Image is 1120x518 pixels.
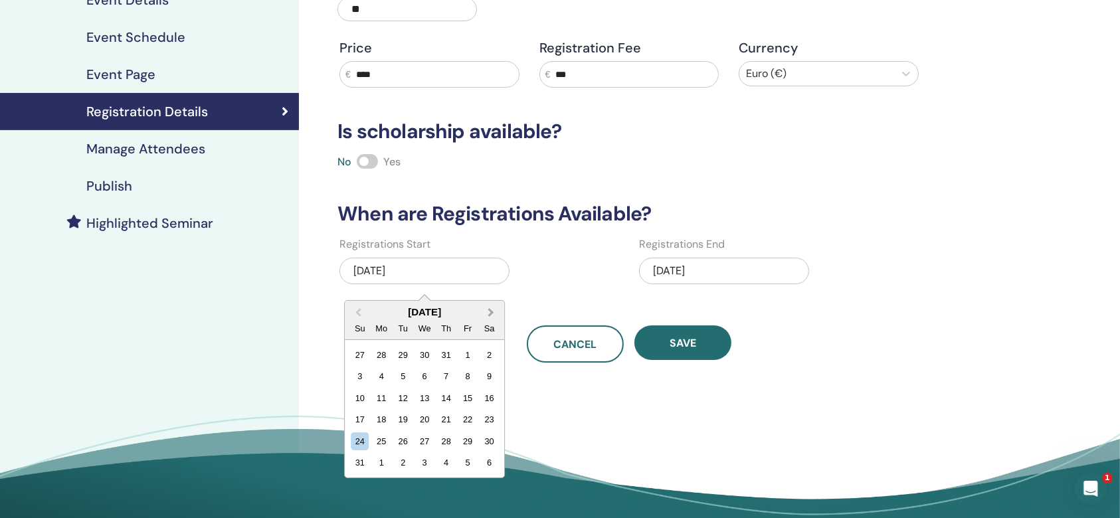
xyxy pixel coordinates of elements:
[339,40,519,56] h4: Price
[459,432,477,450] div: Choose Friday, August 29th, 2025
[480,319,498,337] div: Sa
[344,300,505,478] div: Choose Date
[394,367,412,385] div: Choose Tuesday, August 5th, 2025
[373,410,391,428] div: Choose Monday, August 18th, 2025
[670,336,696,350] span: Save
[437,319,455,337] div: Th
[383,155,401,169] span: Yes
[351,367,369,385] div: Choose Sunday, August 3rd, 2025
[416,432,434,450] div: Choose Wednesday, August 27th, 2025
[86,29,185,45] h4: Event Schedule
[345,306,504,317] div: [DATE]
[351,389,369,407] div: Choose Sunday, August 10th, 2025
[553,337,597,351] span: Cancel
[482,302,503,323] button: Next Month
[437,454,455,472] div: Choose Thursday, September 4th, 2025
[351,319,369,337] div: Su
[634,325,731,360] button: Save
[416,389,434,407] div: Choose Wednesday, August 13th, 2025
[86,104,208,120] h4: Registration Details
[437,432,455,450] div: Choose Thursday, August 28th, 2025
[394,454,412,472] div: Choose Tuesday, September 2nd, 2025
[373,389,391,407] div: Choose Monday, August 11th, 2025
[349,344,500,474] div: Month August, 2025
[394,432,412,450] div: Choose Tuesday, August 26th, 2025
[459,367,477,385] div: Choose Friday, August 8th, 2025
[480,432,498,450] div: Choose Saturday, August 30th, 2025
[1102,473,1113,483] span: 1
[373,367,391,385] div: Choose Monday, August 4th, 2025
[527,325,624,363] a: Cancel
[86,66,155,82] h4: Event Page
[437,410,455,428] div: Choose Thursday, August 21st, 2025
[416,346,434,364] div: Choose Wednesday, July 30th, 2025
[480,389,498,407] div: Choose Saturday, August 16th, 2025
[480,410,498,428] div: Choose Saturday, August 23rd, 2025
[346,302,367,323] button: Previous Month
[437,367,455,385] div: Choose Thursday, August 7th, 2025
[394,319,412,337] div: Tu
[394,346,412,364] div: Choose Tuesday, July 29th, 2025
[337,155,351,169] span: No
[416,319,434,337] div: We
[480,367,498,385] div: Choose Saturday, August 9th, 2025
[459,410,477,428] div: Choose Friday, August 22nd, 2025
[339,236,430,252] label: Registrations Start
[416,454,434,472] div: Choose Wednesday, September 3rd, 2025
[351,346,369,364] div: Choose Sunday, July 27th, 2025
[416,410,434,428] div: Choose Wednesday, August 20th, 2025
[545,68,551,82] span: €
[329,120,929,143] h3: Is scholarship available?
[373,454,391,472] div: Choose Monday, September 1st, 2025
[394,389,412,407] div: Choose Tuesday, August 12th, 2025
[437,389,455,407] div: Choose Thursday, August 14th, 2025
[459,389,477,407] div: Choose Friday, August 15th, 2025
[373,319,391,337] div: Mo
[329,202,929,226] h3: When are Registrations Available?
[373,432,391,450] div: Choose Monday, August 25th, 2025
[394,410,412,428] div: Choose Tuesday, August 19th, 2025
[86,215,213,231] h4: Highlighted Seminar
[351,432,369,450] div: Choose Sunday, August 24th, 2025
[86,178,132,194] h4: Publish
[351,454,369,472] div: Choose Sunday, August 31st, 2025
[459,319,477,337] div: Fr
[739,40,919,56] h4: Currency
[459,454,477,472] div: Choose Friday, September 5th, 2025
[437,346,455,364] div: Choose Thursday, July 31st, 2025
[416,367,434,385] div: Choose Wednesday, August 6th, 2025
[345,68,351,82] span: €
[480,346,498,364] div: Choose Saturday, August 2nd, 2025
[339,258,510,284] div: [DATE]
[639,258,809,284] div: [DATE]
[480,454,498,472] div: Choose Saturday, September 6th, 2025
[351,410,369,428] div: Choose Sunday, August 17th, 2025
[459,346,477,364] div: Choose Friday, August 1st, 2025
[539,40,719,56] h4: Registration Fee
[86,141,205,157] h4: Manage Attendees
[1075,473,1107,505] iframe: Intercom live chat
[639,236,725,252] label: Registrations End
[373,346,391,364] div: Choose Monday, July 28th, 2025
